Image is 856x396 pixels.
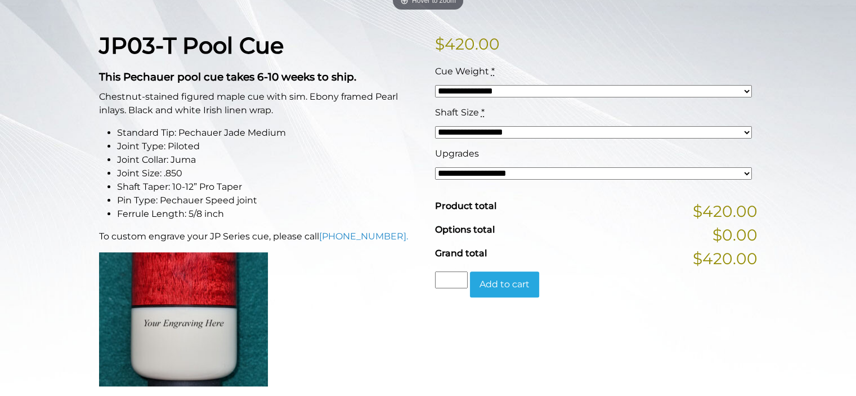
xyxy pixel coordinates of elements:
[435,107,479,118] span: Shaft Size
[117,180,422,194] li: Shaft Taper: 10-12” Pro Taper
[117,140,422,153] li: Joint Type: Piloted
[117,207,422,221] li: Ferrule Length: 5/8 inch
[99,70,356,83] strong: This Pechauer pool cue takes 6-10 weeks to ship.
[435,34,445,54] span: $
[99,32,284,59] strong: JP03-T Pool Cue
[693,199,758,223] span: $420.00
[470,272,539,297] button: Add to cart
[435,201,496,211] span: Product total
[117,153,422,167] li: Joint Collar: Juma
[481,107,485,118] abbr: required
[435,66,489,77] span: Cue Weight
[435,272,468,288] input: Product quantity
[117,194,422,207] li: Pin Type: Pechauer Speed joint
[435,148,479,159] span: Upgrades
[435,248,487,259] span: Grand total
[435,224,495,235] span: Options total
[99,90,422,117] p: Chestnut-stained figured maple cue with sim. Ebony framed Pearl inlays. Black and white Irish lin...
[693,247,758,270] span: $420.00
[99,252,268,386] img: An image of a cue butt with the words "YOUR ENGRAVING HERE".
[435,34,500,54] bdi: 420.00
[712,223,758,247] span: $0.00
[319,231,408,242] a: [PHONE_NUMBER].
[491,66,495,77] abbr: required
[99,230,422,243] p: To custom engrave your JP Series cue, please call
[117,126,422,140] li: Standard Tip: Pechauer Jade Medium
[117,167,422,180] li: Joint Size: .850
